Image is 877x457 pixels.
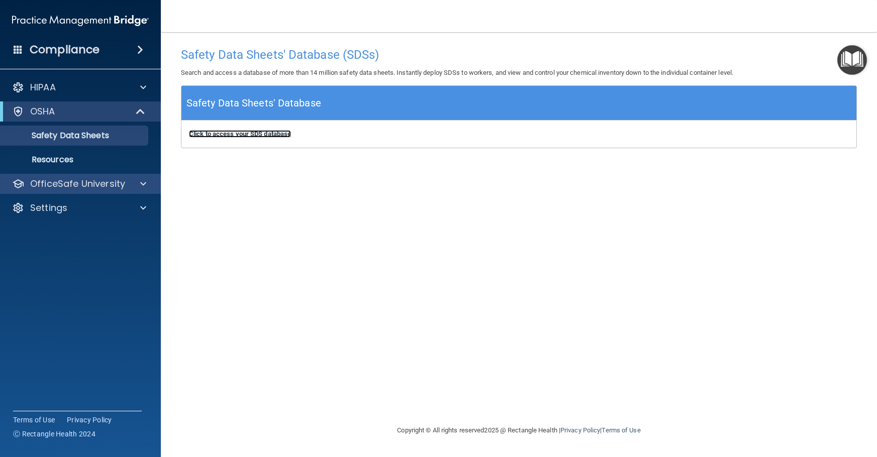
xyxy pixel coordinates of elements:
iframe: Drift Widget Chat Controller [703,386,865,426]
h5: Safety Data Sheets' Database [186,94,321,112]
p: HIPAA [30,81,56,93]
a: Settings [12,202,146,214]
button: Open Resource Center [837,45,867,75]
img: PMB logo [12,11,149,31]
a: HIPAA [12,81,146,93]
h4: Safety Data Sheets' Database (SDSs) [181,48,857,61]
div: Copyright © All rights reserved 2025 @ Rectangle Health | | [336,414,703,446]
a: Privacy Policy [67,415,112,425]
a: OfficeSafe University [12,178,146,190]
p: Safety Data Sheets [7,131,144,141]
a: Privacy Policy [560,426,600,434]
a: OSHA [12,105,146,118]
p: OSHA [30,105,55,118]
h4: Compliance [30,43,100,57]
a: Terms of Use [13,415,55,425]
a: Terms of Use [602,426,640,434]
p: Search and access a database of more than 14 million safety data sheets. Instantly deploy SDSs to... [181,67,857,79]
p: OfficeSafe University [30,178,125,190]
p: Settings [30,202,67,214]
a: Click to access your SDS database [189,130,291,138]
p: Resources [7,155,144,165]
span: Ⓒ Rectangle Health 2024 [13,429,95,439]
